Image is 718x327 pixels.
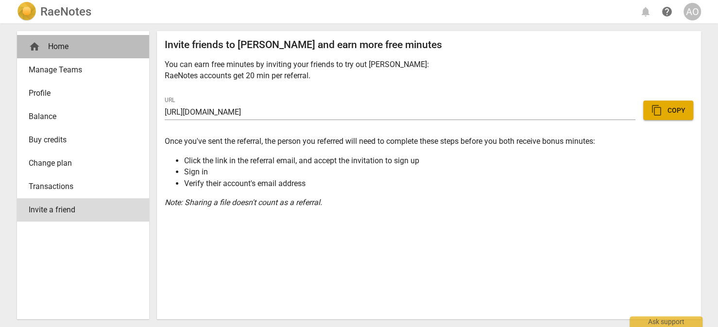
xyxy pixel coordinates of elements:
[165,136,693,147] p: Once you've sent the referral, the person you referred will need to complete these steps before y...
[165,70,693,81] p: RaeNotes accounts get 20 min per referral.
[17,35,149,58] div: Home
[17,152,149,175] a: Change plan
[651,104,685,116] span: Copy
[29,204,130,216] span: Invite a friend
[184,155,693,166] li: Click the link in the referral email, and accept the invitation to sign up
[651,104,663,116] span: content_copy
[184,166,693,177] li: Sign in
[17,175,149,198] a: Transactions
[165,198,322,207] i: Note: Sharing a file doesn't count as a referral.
[630,316,702,327] div: Ask support
[17,82,149,105] a: Profile
[29,41,130,52] div: Home
[29,41,40,52] span: home
[661,6,673,17] span: help
[684,3,701,20] button: AO
[165,39,693,51] h2: Invite friends to [PERSON_NAME] and earn more free minutes
[17,105,149,128] a: Balance
[184,178,693,189] li: Verify their account's email address
[17,128,149,152] a: Buy credits
[643,101,693,120] button: Copy
[165,59,693,70] p: You can earn free minutes by inviting your friends to try out [PERSON_NAME]:
[29,111,130,122] span: Balance
[29,64,130,76] span: Manage Teams
[29,134,130,146] span: Buy credits
[17,58,149,82] a: Manage Teams
[29,87,130,99] span: Profile
[40,5,91,18] h2: RaeNotes
[29,157,130,169] span: Change plan
[658,3,676,20] a: Help
[17,2,36,21] img: Logo
[17,2,91,21] a: LogoRaeNotes
[29,181,130,192] span: Transactions
[165,98,175,103] label: URL
[17,198,149,222] a: Invite a friend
